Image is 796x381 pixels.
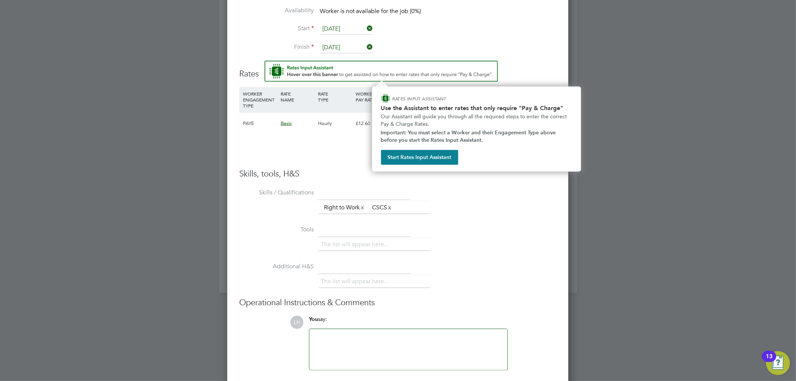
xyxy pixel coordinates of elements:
div: PAYE [241,113,279,134]
button: Rate Assistant [265,61,498,82]
div: RATE NAME [279,87,316,106]
h2: Use the Assistant to enter rates that only require "Pay & Charge" [381,104,572,112]
li: The list will appear here... [321,240,391,250]
button: Start Rates Input Assistant [381,150,458,165]
li: Right to Work [321,203,368,213]
div: WORKER PAY RATE [354,87,391,106]
p: Our Assistant will guide you through all the required steps to enter the correct Pay & Charge Rates. [381,113,572,128]
label: Tools [239,226,314,234]
li: CSCS [369,203,395,213]
a: x [387,203,392,212]
div: 13 [766,356,772,366]
button: Open Resource Center, 13 new notifications [766,351,790,375]
div: say: [309,316,508,329]
label: Availability [239,7,314,15]
div: How to input Rates that only require Pay & Charge [372,87,581,172]
span: You [309,316,318,322]
label: Additional H&S [239,263,314,271]
p: RATES INPUT ASSISTANT [393,96,486,102]
div: £12.60 [354,113,391,134]
span: Basic [281,120,292,127]
h3: Operational Instructions & Comments [239,297,556,308]
img: ENGAGE Assistant Icon [381,94,390,103]
span: Worker is not available for the job (0%) [320,7,421,15]
a: x [360,203,365,212]
div: WORKER ENGAGEMENT TYPE [241,87,279,112]
input: Select one [320,24,373,35]
label: Start [239,25,314,32]
span: LH [290,316,303,329]
label: Skills / Qualifications [239,189,314,197]
h3: Skills, tools, H&S [239,169,556,179]
label: Finish [239,43,314,51]
input: Select one [320,42,373,53]
h3: Rates [239,61,556,79]
li: The list will appear here... [321,277,391,287]
strong: Important: You must select a Worker and their Engagement Type above before you start the Rates In... [381,129,558,143]
div: Hourly [316,113,354,134]
div: RATE TYPE [316,87,354,106]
